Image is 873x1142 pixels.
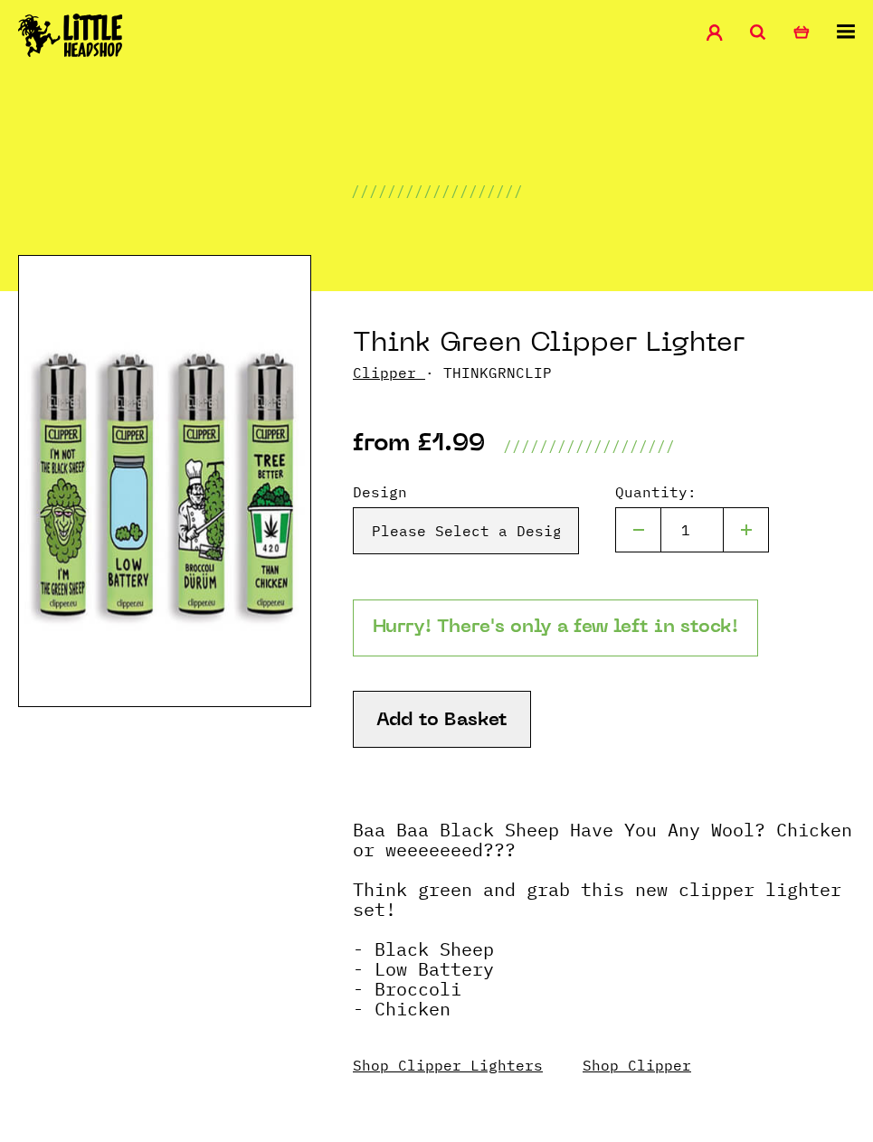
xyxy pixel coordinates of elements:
img: Little Head Shop Logo [18,14,123,57]
p: from £1.99 [353,435,485,457]
strong: Baa Baa Black Sheep Have You Any Wool? Chicken or weeeeeeed??? Think green and grab this new clip... [353,817,852,1021]
p: /////////////////// [351,180,523,202]
img: Think Green Clipper Lighter [18,255,311,707]
a: Shop Clipper [583,1056,691,1074]
a: Clipper [353,363,416,382]
p: Hurry! There's only a few left in stock! [353,599,758,656]
button: Add to Basket [353,691,531,748]
input: 1 [660,507,724,552]
p: /////////////////// [503,435,675,457]
a: Shop Clipper Lighters [353,1056,543,1074]
h1: Think Green Clipper Lighter [353,327,855,362]
label: Design [353,481,579,503]
p: · THINKGRNCLIP [353,362,855,383]
label: Quantity: [615,481,769,503]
